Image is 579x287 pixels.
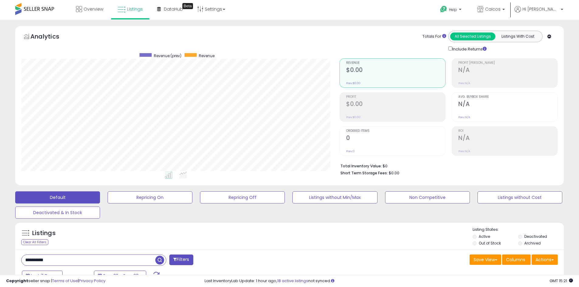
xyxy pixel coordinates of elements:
[154,53,181,58] span: Revenue (prev)
[277,278,308,284] a: 18 active listings
[79,278,105,284] a: Privacy Policy
[515,6,563,20] a: Hi [PERSON_NAME]
[346,67,445,75] h2: $0.00
[444,45,494,52] div: Include Returns
[495,32,540,40] button: Listings With Cost
[340,162,553,169] li: $0
[422,34,446,39] div: Totals For
[340,163,382,169] b: Total Inventory Value:
[94,271,146,281] button: Sep-22 - Sep-28
[485,6,501,12] span: Caicos
[127,6,143,12] span: Listings
[524,234,547,239] label: Deactivated
[524,241,541,246] label: Archived
[479,234,490,239] label: Active
[182,3,193,9] div: Tooltip anchor
[22,271,63,281] button: Last 7 Days
[15,191,100,203] button: Default
[522,6,559,12] span: Hi [PERSON_NAME]
[346,149,355,153] small: Prev: 0
[477,191,562,203] button: Listings without Cost
[6,278,28,284] strong: Copyright
[64,273,91,279] span: Compared to:
[458,135,557,143] h2: N/A
[458,81,470,85] small: Prev: N/A
[108,191,192,203] button: Repricing On
[458,95,557,99] span: Avg. Buybox Share
[473,227,564,233] p: Listing States:
[164,6,183,12] span: DataHub
[346,81,360,85] small: Prev: $0.00
[200,191,285,203] button: Repricing Off
[470,255,501,265] button: Save View
[458,61,557,65] span: Profit [PERSON_NAME]
[458,67,557,75] h2: N/A
[103,273,139,279] span: Sep-22 - Sep-28
[532,255,558,265] button: Actions
[458,115,470,119] small: Prev: N/A
[199,53,215,58] span: Revenue
[389,170,399,176] span: $0.00
[292,191,377,203] button: Listings without Min/Max
[346,101,445,109] h2: $0.00
[30,32,71,42] h5: Analytics
[15,207,100,219] button: Deactivated & In Stock
[346,115,360,119] small: Prev: $0.00
[550,278,573,284] span: 2025-10-8 15:21 GMT
[346,61,445,65] span: Revenue
[31,273,55,279] span: Last 7 Days
[506,257,525,263] span: Columns
[346,135,445,143] h2: 0
[32,229,56,237] h5: Listings
[346,129,445,133] span: Ordered Items
[84,6,103,12] span: Overview
[169,255,193,265] button: Filters
[458,129,557,133] span: ROI
[458,149,470,153] small: Prev: N/A
[340,170,388,176] b: Short Term Storage Fees:
[435,1,467,20] a: Help
[450,32,495,40] button: All Selected Listings
[458,101,557,109] h2: N/A
[479,241,501,246] label: Out of Stock
[52,278,78,284] a: Terms of Use
[21,239,48,245] div: Clear All Filters
[346,95,445,99] span: Profit
[205,278,573,284] div: Last InventoryLab Update: 1 hour ago, not synced.
[385,191,470,203] button: Non Competitive
[502,255,531,265] button: Columns
[449,7,457,12] span: Help
[6,278,105,284] div: seller snap | |
[440,5,447,13] i: Get Help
